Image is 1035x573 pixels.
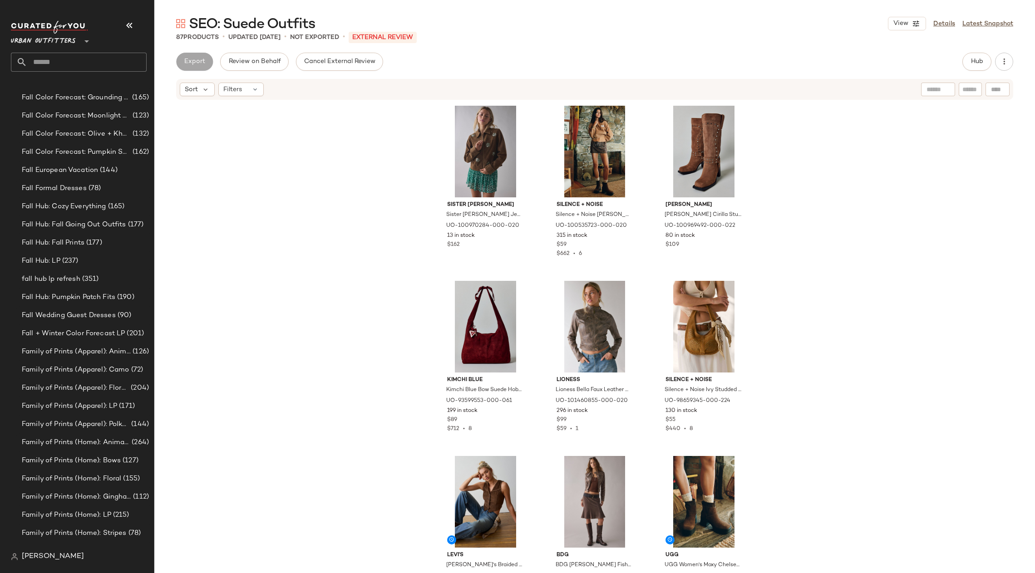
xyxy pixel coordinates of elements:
span: Family of Prints (Home): Gingham & Plaid [22,492,131,502]
span: $59 [557,426,567,432]
span: BDG [557,551,633,559]
span: Lioness Bella Faux Leather Cropped Moto Jacket in Brown, Women's at Urban Outfitters [556,386,632,394]
span: fall hub lp refresh [22,274,80,284]
span: Family of Prints (Apparel): LP [22,401,117,411]
button: View [888,17,926,30]
span: Family of Prints (Home): Floral [22,474,121,484]
span: (201) [125,328,144,339]
span: $662 [557,251,570,257]
p: Not Exported [290,33,339,42]
span: 8 [690,426,693,432]
span: Fall + Winter Color Forecast LP [22,328,125,339]
span: Family of Prints (Home): Toile [22,546,118,557]
span: (144) [129,419,149,430]
button: Hub [962,53,991,71]
span: SEO: Suede Outfits [189,15,315,34]
span: Fall Hub: Fall Prints [22,238,84,248]
span: Family of Prints (Home): Animal Prints + Icons [22,437,130,448]
span: Fall Color Forecast: Grounding Grays [22,93,130,103]
span: Fall Color Forecast: Moonlight Hues [22,111,131,121]
span: 13 in stock [447,232,475,240]
span: Silence + Noise [PERSON_NAME] Belted Micro Mini Skort in Brown Suede, Women's at Urban Outfitters [556,211,632,219]
span: Sort [185,85,198,94]
img: 100970284_020_b [440,106,531,197]
span: (72) [129,365,143,375]
span: $89 [447,416,457,424]
span: Review on Behalf [228,58,281,65]
span: Kimchi Blue [447,376,524,384]
span: Fall Hub: Cozy Everything [22,201,106,212]
span: Family of Prints (Home): LP [22,510,111,520]
span: 87 [176,34,183,41]
span: View [893,20,908,27]
span: Fall Formal Dresses [22,183,87,194]
span: 6 [579,251,582,257]
span: (351) [80,274,99,284]
span: Family of Prints (Apparel): Camo [22,365,129,375]
span: Fall Color Forecast: Olive + Khaki [22,129,131,139]
span: UO-100535723-000-020 [556,222,627,230]
img: 98659345_224_b [658,281,749,372]
span: Silence + Noise [665,376,742,384]
span: BDG [PERSON_NAME] Fishtail Knee-Length Skirt in Brown, Women's at Urban Outfitters [556,561,632,569]
img: 101460855_020_b [549,281,641,372]
span: UO-93599553-000-061 [446,397,512,405]
span: Silence + Noise [557,201,633,209]
span: • [222,32,225,43]
span: Family of Prints (Apparel): Animal Print [22,347,131,357]
span: • [570,251,579,257]
span: [PERSON_NAME] [665,201,742,209]
span: UO-98659345-000-224 [665,397,730,405]
span: 130 in stock [665,407,697,415]
span: Family of Prints (Apparel): Polka Dots [22,419,129,430]
a: Details [933,19,955,29]
span: • [343,32,345,43]
span: Urban Outfitters [11,31,76,47]
img: 101273100_020_b [440,456,531,548]
span: (165) [106,201,125,212]
span: Filters [223,85,242,94]
span: (162) [131,147,149,157]
span: Fall Wedding Guest Dresses [22,310,116,321]
span: (165) [130,93,149,103]
span: (144) [98,165,118,176]
p: updated [DATE] [228,33,281,42]
span: (237) [60,256,79,266]
span: 296 in stock [557,407,588,415]
span: [PERSON_NAME] [22,551,84,562]
img: svg%3e [176,19,185,28]
img: 93599553_061_b [440,281,531,372]
span: • [284,32,286,43]
span: $59 [557,241,567,249]
span: UGG Women's Moxy Chelsea Boot in Dark Toffee, Women's at Urban Outfitters [665,561,741,569]
img: cfy_white_logo.C9jOOHJF.svg [11,21,88,34]
span: (127) [121,455,138,466]
img: 100237247_022_b [658,456,749,548]
span: [PERSON_NAME] Cirilla Studded Harness Boot in Brown, Women's at Urban Outfitters [665,211,741,219]
p: External REVIEW [349,32,417,43]
span: Cancel External Review [304,58,375,65]
span: $162 [447,241,460,249]
img: 100535723_020_b [549,106,641,197]
span: UO-100970284-000-020 [446,222,519,230]
span: 8 [468,426,472,432]
span: (215) [111,510,129,520]
span: Sister [PERSON_NAME] Jewel Embellished Faux Suede Jacket in Brown, Women's at Urban Outfitters [446,211,523,219]
span: • [567,426,576,432]
span: Fall European Vacation [22,165,98,176]
span: (177) [84,238,102,248]
span: (171) [117,401,135,411]
span: Fall Color Forecast: Pumpkin Spice Tones [22,147,131,157]
span: 315 in stock [557,232,587,240]
span: Silence + Noise Ivy Studded Suede Hobo Bag in Tan, Women's at Urban Outfitters [665,386,741,394]
span: (123) [131,111,149,121]
span: $109 [665,241,679,249]
span: (264) [130,437,149,448]
img: 102374774_004_b [549,456,641,548]
span: Family of Prints (Apparel): Florals [22,383,129,393]
button: Review on Behalf [220,53,288,71]
span: (132) [131,129,149,139]
span: (112) [131,492,149,502]
span: 80 in stock [665,232,695,240]
span: Family of Prints (Home): Stripes [22,528,127,539]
